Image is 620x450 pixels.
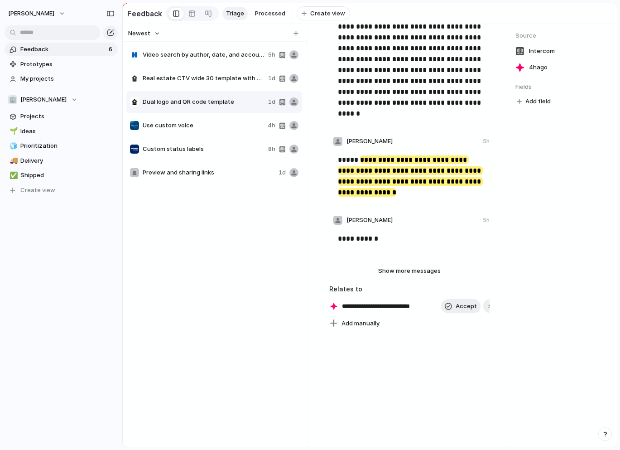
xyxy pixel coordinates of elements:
a: ✅Shipped [5,169,118,182]
a: Intercom [515,45,610,58]
span: [PERSON_NAME] [346,216,393,225]
span: Ideas [20,127,115,136]
span: 5h [268,50,275,59]
span: Custom status labels [143,145,264,154]
div: 🏢 [8,95,17,104]
button: 🧊 [8,141,17,150]
span: Fields [515,82,610,92]
div: 🌱 [10,126,16,136]
span: Accept [456,302,477,311]
a: Processed [251,7,289,20]
span: Prototypes [20,60,115,69]
a: Projects [5,110,118,123]
span: 1d [268,97,275,106]
span: Real estate CTV wide 30 template with single logo and QR code [143,74,264,83]
span: 1d [268,74,275,83]
span: 1d [279,168,286,177]
span: Create view [20,186,55,195]
div: 🧊 [10,141,16,151]
span: Show more messages [378,266,441,276]
a: 🌱Ideas [5,125,118,138]
span: Triage [226,9,244,18]
a: Triage [222,7,248,20]
div: 🚚 [10,155,16,166]
span: Add field [525,97,551,106]
span: Intercom [529,47,555,56]
span: Add manually [341,319,380,328]
span: Preview and sharing links [143,168,275,177]
span: 4h [268,121,275,130]
span: Prioritization [20,141,115,150]
a: 🧊Prioritization [5,139,118,153]
span: Projects [20,112,115,121]
span: Processed [255,9,285,18]
span: [PERSON_NAME] [8,9,54,18]
span: 8h [268,145,275,154]
button: Create view [5,184,118,197]
span: Source [515,31,610,40]
span: 4h ago [529,63,548,72]
span: Video search by author, date, and account [143,50,264,59]
a: My projects [5,72,118,86]
span: Use custom voice [143,121,264,130]
div: 5h [483,216,490,224]
span: [PERSON_NAME] [20,95,67,104]
span: My projects [20,74,115,83]
button: Accept [441,299,481,314]
button: Add field [515,96,552,107]
span: Create view [310,9,345,18]
h3: Relates to [329,284,490,294]
h2: Feedback [127,8,162,19]
div: 5h [483,137,490,145]
button: 🏢[PERSON_NAME] [5,93,118,106]
div: ✅ [10,170,16,181]
button: 🚚 [8,156,17,165]
span: Newest [128,29,150,38]
span: Dual logo and QR code template [143,97,264,106]
a: 🚚Delivery [5,154,118,168]
button: ✅ [8,171,17,180]
button: Create view [297,6,350,21]
span: Delivery [20,156,115,165]
span: Shipped [20,171,115,180]
button: Add manually [326,317,383,330]
button: Show more messages [355,265,464,277]
a: Feedback6 [5,43,118,56]
button: [PERSON_NAME] [4,6,70,21]
span: 6 [109,45,114,54]
button: 🌱 [8,127,17,136]
button: Newest [127,28,162,39]
a: Prototypes [5,58,118,71]
span: Feedback [20,45,106,54]
span: [PERSON_NAME] [346,137,393,146]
